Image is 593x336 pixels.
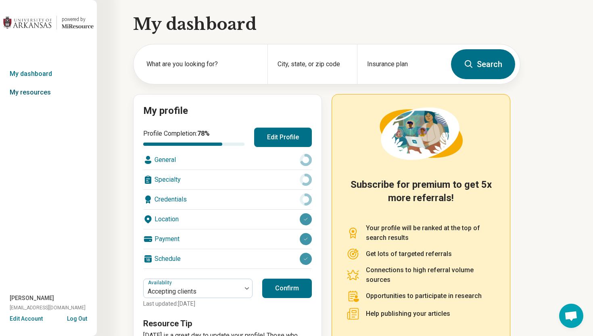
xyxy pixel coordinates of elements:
div: General [143,150,312,170]
div: Payment [143,229,312,249]
span: [EMAIL_ADDRESS][DOMAIN_NAME] [10,304,86,311]
span: 78 % [197,130,210,137]
label: What are you looking for? [146,59,258,69]
h2: My profile [143,104,312,118]
p: Opportunities to participate in research [366,291,482,301]
div: Profile Completion: [143,129,244,146]
p: Connections to high referral volume sources [366,265,495,285]
h1: My dashboard [133,13,520,36]
button: Search [451,49,515,79]
button: Edit Profile [254,128,312,147]
div: Schedule [143,249,312,269]
span: [PERSON_NAME] [10,294,54,302]
p: Your profile will be ranked at the top of search results [366,223,495,243]
div: powered by [62,16,94,23]
div: Credentials [143,190,312,209]
img: University of Arkansas [3,13,52,32]
button: Confirm [262,279,312,298]
label: Availability [148,280,173,286]
div: Open chat [559,304,583,328]
a: University of Arkansaspowered by [3,13,94,32]
div: Location [143,210,312,229]
div: Specialty [143,170,312,189]
h3: Resource Tip [143,318,312,329]
p: Get lots of targeted referrals [366,249,452,259]
p: Help publishing your articles [366,309,450,319]
h2: Subscribe for premium to get 5x more referrals! [347,178,495,214]
p: Last updated: [DATE] [143,300,253,308]
button: Edit Account [10,315,43,323]
button: Log Out [67,315,87,321]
